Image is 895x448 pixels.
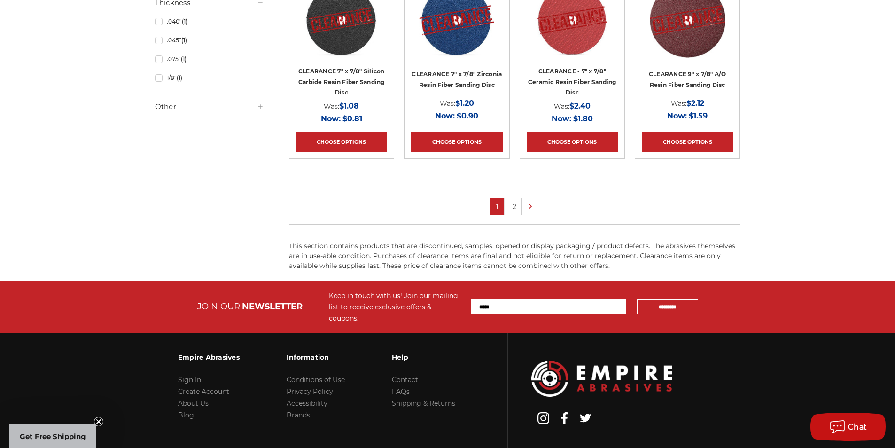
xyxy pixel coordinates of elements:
button: Close teaser [94,417,103,426]
a: Blog [178,411,194,419]
a: CLEARANCE - 7" x 7/8" Ceramic Resin Fiber Sanding Disc [528,68,616,96]
a: Contact [392,376,418,384]
div: Was: [527,100,618,112]
div: Get Free ShippingClose teaser [9,424,96,448]
a: Accessibility [287,399,327,408]
button: Chat [810,413,886,441]
a: CLEARANCE 7" x 7/8" Silicon Carbide Resin Fiber Sanding Disc [298,68,385,96]
a: Choose Options [296,132,387,152]
span: Now: [321,114,341,123]
span: Get Free Shipping [20,432,86,441]
a: 2 [507,198,521,215]
span: $2.40 [569,102,591,110]
span: (1) [182,18,187,25]
div: Was: [642,97,733,110]
span: Now: [667,111,687,120]
h3: Information [287,347,345,367]
span: $1.80 [573,114,593,123]
span: Now: [552,114,571,123]
h3: Empire Abrasives [178,347,240,367]
span: JOIN OUR [197,301,240,312]
a: Privacy Policy [287,387,333,396]
span: Now: [435,111,455,120]
div: Was: [411,97,502,110]
span: $0.90 [457,111,478,120]
span: $1.59 [689,111,708,120]
a: 1 [490,198,504,215]
a: Choose Options [642,132,733,152]
a: About Us [178,399,209,408]
a: Choose Options [411,132,502,152]
h3: Help [392,347,455,367]
span: Chat [848,423,867,432]
a: CLEARANCE 9" x 7/8" A/O Resin Fiber Sanding Disc [649,71,726,88]
div: Was: [296,100,387,112]
a: Choose Options [527,132,618,152]
p: This section contains products that are discontinued, samples, opened or display packaging / prod... [289,241,740,271]
a: Create Account [178,387,229,396]
a: .045" [155,32,264,48]
a: .040" [155,13,264,30]
a: 1/8" [155,70,264,86]
span: NEWSLETTER [242,301,303,312]
span: $1.20 [455,99,474,108]
a: .075" [155,51,264,67]
span: (1) [181,55,187,63]
a: Shipping & Returns [392,399,455,408]
a: Sign In [178,376,201,384]
h5: Other [155,101,264,112]
a: FAQs [392,387,410,396]
a: CLEARANCE 7" x 7/8" Zirconia Resin Fiber Sanding Disc [412,71,502,88]
span: $1.08 [339,102,359,110]
span: (1) [181,37,187,44]
img: Empire Abrasives Logo Image [531,361,672,397]
span: (1) [177,74,182,81]
a: Conditions of Use [287,376,345,384]
span: $0.81 [342,114,362,123]
div: Keep in touch with us! Join our mailing list to receive exclusive offers & coupons. [329,290,462,324]
a: Brands [287,411,310,419]
span: $2.12 [686,99,704,108]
